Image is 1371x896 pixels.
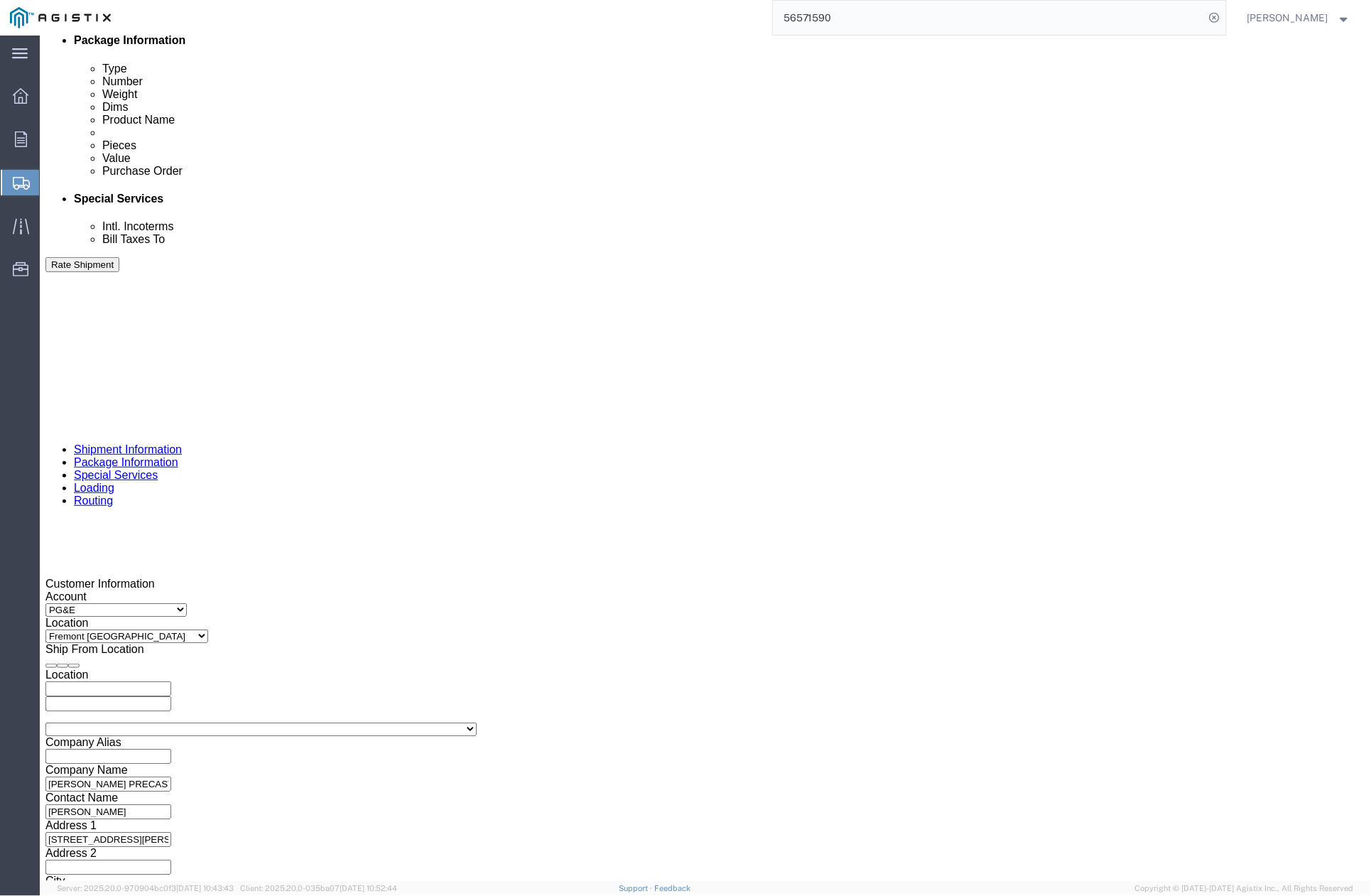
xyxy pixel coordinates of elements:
input: Search for shipment number, reference number [773,1,1205,35]
span: [DATE] 10:43:43 [176,884,234,892]
span: Server: 2025.20.0-970904bc0f3 [57,884,234,892]
img: logo [10,7,111,28]
span: [DATE] 10:52:44 [340,884,397,892]
a: Feedback [654,884,690,892]
span: Esme Melgarejo [1247,10,1328,26]
button: [PERSON_NAME] [1247,9,1352,26]
a: Support [619,884,655,892]
span: Copyright © [DATE]-[DATE] Agistix Inc., All Rights Reserved [1135,882,1354,895]
span: Client: 2025.20.0-035ba07 [240,884,397,892]
iframe: FS Legacy Container [40,36,1371,881]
